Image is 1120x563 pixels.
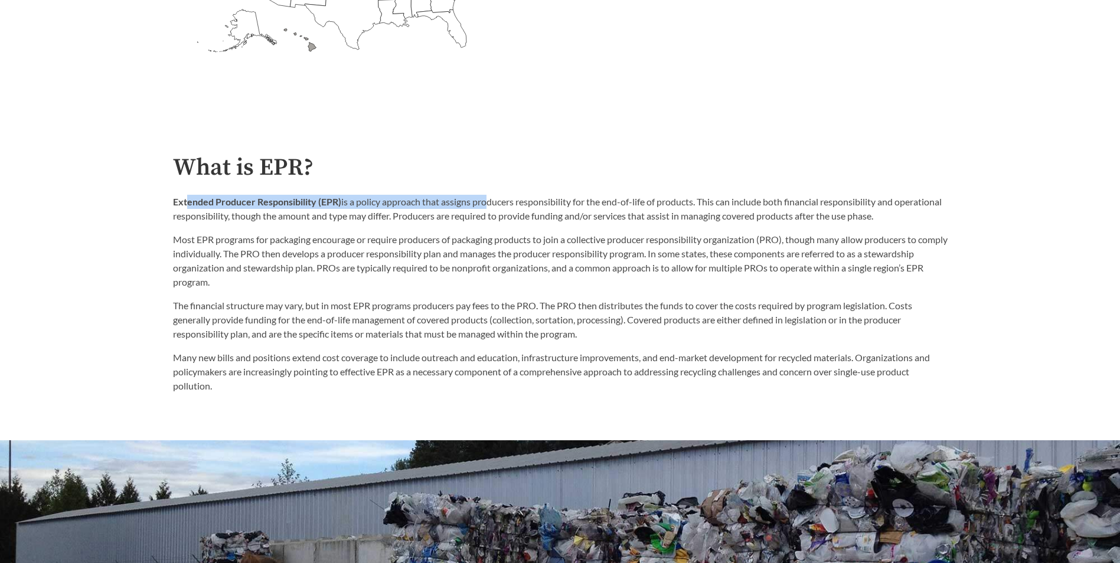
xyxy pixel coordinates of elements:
p: is a policy approach that assigns producers responsibility for the end-of-life of products. This ... [173,195,948,223]
strong: Extended Producer Responsibility (EPR) [173,196,341,207]
p: Many new bills and positions extend cost coverage to include outreach and education, infrastructu... [173,351,948,393]
p: The financial structure may vary, but in most EPR programs producers pay fees to the PRO. The PRO... [173,299,948,341]
h2: What is EPR? [173,155,948,181]
p: Most EPR programs for packaging encourage or require producers of packaging products to join a co... [173,233,948,289]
